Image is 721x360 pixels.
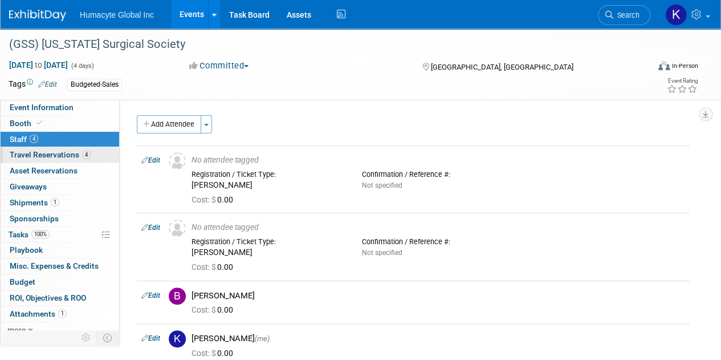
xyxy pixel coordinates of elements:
span: 0.00 [192,262,238,272]
button: Add Attendee [137,115,201,134]
a: Shipments1 [1,195,119,211]
img: ExhibitDay [9,10,66,21]
td: Personalize Event Tab Strip [76,330,96,345]
span: Cost: $ [192,305,217,314]
a: Edit [141,292,160,300]
div: No attendee tagged [192,223,685,233]
a: Asset Reservations [1,163,119,179]
span: 0.00 [192,349,238,358]
span: to [33,60,44,70]
a: Edit [141,224,160,232]
span: 0.00 [192,195,238,204]
span: 1 [51,198,59,207]
span: Giveaways [10,182,47,191]
span: Asset Reservations [10,166,78,175]
span: Booth [10,119,44,128]
img: Format-Inperson.png [658,61,670,70]
a: Travel Reservations4 [1,147,119,163]
a: Staff4 [1,132,119,147]
span: Cost: $ [192,349,217,358]
a: Misc. Expenses & Credits [1,258,119,274]
a: ROI, Objectives & ROO [1,290,119,306]
img: Kimberly VanderMeer [665,4,687,26]
span: Event Information [10,103,74,112]
span: Cost: $ [192,262,217,272]
span: Staff [10,135,38,144]
a: Edit [141,156,160,164]
span: Shipments [10,198,59,207]
span: ROI, Objectives & ROO [10,293,86,302]
img: K.jpg [169,330,186,347]
span: Not specified [362,181,402,189]
span: [GEOGRAPHIC_DATA], [GEOGRAPHIC_DATA] [430,63,573,71]
span: 4 [82,151,91,159]
span: 100% [31,230,50,238]
i: Booth reservation complete [36,120,42,126]
img: B.jpg [169,288,186,305]
div: [PERSON_NAME] [192,290,685,301]
div: In-Person [671,62,698,70]
td: Toggle Event Tabs [96,330,120,345]
img: Unassigned-User-Icon.png [169,152,186,169]
span: Playbook [10,245,43,254]
span: Search [613,11,639,19]
td: Tags [9,78,57,91]
span: 4 [30,135,38,143]
a: Giveaways [1,179,119,195]
span: 0.00 [192,305,238,314]
div: [PERSON_NAME] [192,333,685,344]
span: Misc. Expenses & Credits [10,261,99,270]
div: Registration / Ticket Type: [192,170,345,179]
div: Budgeted-Sales [67,79,122,91]
div: (GSS) [US_STATE] Surgical Society [5,34,639,55]
span: Budget [10,277,35,286]
span: (me) [255,334,270,343]
a: Event Information [1,100,119,115]
a: Budget [1,274,119,290]
div: [PERSON_NAME] [192,180,345,191]
span: 1 [58,309,67,318]
span: Not specified [362,249,402,257]
a: Booth [1,116,119,131]
button: Committed [185,60,253,72]
a: more [1,322,119,338]
span: Attachments [10,309,67,318]
a: Sponsorships [1,211,119,226]
span: [DATE] [DATE] [9,60,68,70]
div: Registration / Ticket Type: [192,237,345,246]
span: Travel Reservations [10,150,91,159]
a: Edit [141,334,160,342]
a: Search [598,5,650,25]
a: Tasks100% [1,227,119,242]
span: Humacyte Global Inc [80,10,154,19]
a: Playbook [1,242,119,258]
span: more [7,325,26,334]
div: Confirmation / Reference #: [362,170,515,179]
div: Confirmation / Reference #: [362,237,515,246]
span: (4 days) [70,62,94,70]
a: Attachments1 [1,306,119,322]
div: No attendee tagged [192,155,685,165]
a: Edit [38,80,57,88]
span: Tasks [9,230,50,239]
div: [PERSON_NAME] [192,248,345,258]
div: Event Rating [667,78,698,84]
div: Event Format [597,59,698,76]
span: Cost: $ [192,195,217,204]
img: Unassigned-User-Icon.png [169,220,186,237]
span: Sponsorships [10,214,59,223]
